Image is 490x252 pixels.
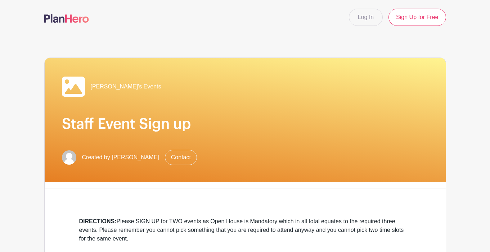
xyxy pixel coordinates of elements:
div: Please SIGN UP for TWO events as Open House is Mandatory which in all total equates to the requir... [79,217,411,243]
span: [PERSON_NAME]'s Events [91,82,161,91]
a: Contact [165,150,197,165]
a: Log In [349,9,383,26]
a: Sign Up for Free [388,9,446,26]
img: default-ce2991bfa6775e67f084385cd625a349d9dcbb7a52a09fb2fda1e96e2d18dcdb.png [62,150,76,165]
img: logo-507f7623f17ff9eddc593b1ce0a138ce2505c220e1c5a4e2b4648c50719b7d32.svg [44,14,89,23]
strong: DIRECTIONS: [79,218,117,224]
h1: Staff Event Sign up [62,115,428,133]
span: Created by [PERSON_NAME] [82,153,159,162]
